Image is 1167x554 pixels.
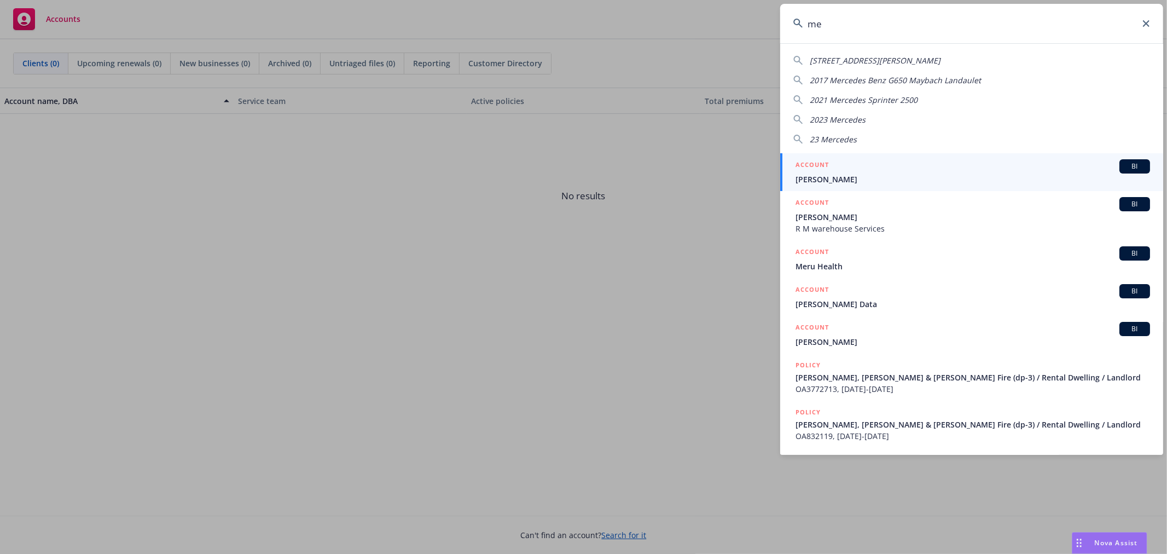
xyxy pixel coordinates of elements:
a: ACCOUNTBIMeru Health [780,240,1163,278]
span: 2021 Mercedes Sprinter 2500 [810,95,918,105]
span: R M warehouse Services [796,223,1150,234]
span: 2017 Mercedes Benz G650 Maybach Landaulet [810,75,981,85]
a: ACCOUNTBI[PERSON_NAME] [780,153,1163,191]
a: POLICY [780,448,1163,495]
span: Meru Health [796,261,1150,272]
span: BI [1124,199,1146,209]
span: 2023 Mercedes [810,114,866,125]
h5: ACCOUNT [796,197,829,210]
h5: ACCOUNT [796,322,829,335]
h5: ACCOUNT [796,246,829,259]
span: [PERSON_NAME], [PERSON_NAME] & [PERSON_NAME] Fire (dp-3) / Rental Dwelling / Landlord [796,372,1150,383]
input: Search... [780,4,1163,43]
span: [PERSON_NAME] [796,211,1150,223]
span: OA832119, [DATE]-[DATE] [796,430,1150,442]
button: Nova Assist [1072,532,1147,554]
span: OA3772713, [DATE]-[DATE] [796,383,1150,395]
span: [PERSON_NAME] [796,174,1150,185]
span: [PERSON_NAME] [796,336,1150,348]
span: [PERSON_NAME] Data [796,298,1150,310]
h5: POLICY [796,360,821,371]
a: ACCOUNTBI[PERSON_NAME] Data [780,278,1163,316]
span: BI [1124,324,1146,334]
span: BI [1124,161,1146,171]
a: POLICY[PERSON_NAME], [PERSON_NAME] & [PERSON_NAME] Fire (dp-3) / Rental Dwelling / LandlordOA3772... [780,354,1163,401]
span: 23 Mercedes [810,134,857,145]
span: BI [1124,249,1146,258]
span: [STREET_ADDRESS][PERSON_NAME] [810,55,940,66]
h5: POLICY [796,407,821,418]
span: Nova Assist [1095,538,1138,547]
a: ACCOUNTBI[PERSON_NAME] [780,316,1163,354]
h5: POLICY [796,454,821,465]
h5: ACCOUNT [796,159,829,172]
span: BI [1124,286,1146,296]
div: Drag to move [1072,533,1086,553]
span: [PERSON_NAME], [PERSON_NAME] & [PERSON_NAME] Fire (dp-3) / Rental Dwelling / Landlord [796,419,1150,430]
a: ACCOUNTBI[PERSON_NAME]R M warehouse Services [780,191,1163,240]
a: POLICY[PERSON_NAME], [PERSON_NAME] & [PERSON_NAME] Fire (dp-3) / Rental Dwelling / LandlordOA8321... [780,401,1163,448]
h5: ACCOUNT [796,284,829,297]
